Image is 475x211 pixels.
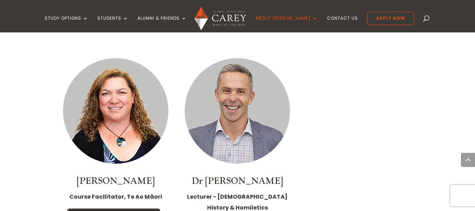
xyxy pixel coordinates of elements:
[77,175,155,187] a: [PERSON_NAME]
[255,16,318,32] a: About [PERSON_NAME]
[327,16,358,32] a: Contact Us
[63,58,168,164] img: Staff Thumbnail - Denise Tims
[194,7,246,30] img: Carey Baptist College
[137,16,187,32] a: Alumni & Friends
[45,16,88,32] a: Study Options
[69,193,162,201] strong: Course Facilitator, Te Ao Māori
[367,12,414,25] a: Apply Now
[192,175,283,187] a: Dr [PERSON_NAME]
[97,16,128,32] a: Students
